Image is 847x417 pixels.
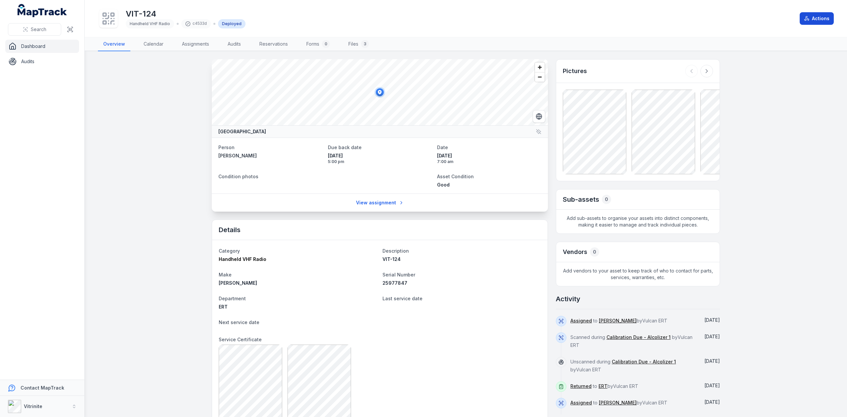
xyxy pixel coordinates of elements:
[704,383,720,388] time: 9/5/2025, 5:27:48 PM
[535,63,545,72] button: Zoom in
[570,318,667,323] span: to by Vulcan ERT
[219,319,259,325] span: Next service date
[570,383,592,390] a: Returned
[218,145,235,150] span: Person
[556,294,580,304] h2: Activity
[219,248,240,254] span: Category
[556,262,720,286] span: Add vendors to your asset to keep track of who to contact for parts, services, warranties, etc.
[328,152,432,159] span: [DATE]
[218,19,245,28] div: Deployed
[570,334,692,348] span: Scanned during by Vulcan ERT
[590,247,599,257] div: 0
[212,59,548,125] canvas: Map
[437,174,474,179] span: Asset Condition
[704,317,720,323] time: 9/8/2025, 7:00:50 AM
[535,72,545,82] button: Zoom out
[570,317,592,324] a: Assigned
[222,37,246,51] a: Audits
[704,399,720,405] span: [DATE]
[31,26,46,33] span: Search
[382,280,407,286] span: 25977847
[570,400,667,405] span: to by Vulcan ERT
[219,296,246,301] span: Department
[563,195,599,204] h2: Sub-assets
[599,317,637,324] a: [PERSON_NAME]
[437,152,541,159] span: [DATE]
[599,399,637,406] a: [PERSON_NAME]
[5,55,79,68] a: Audits
[328,159,432,164] span: 5:00 pm
[606,334,671,341] a: Calibration Due - Alcolizer 1
[704,317,720,323] span: [DATE]
[8,23,61,36] button: Search
[130,21,170,26] span: Handheld VHF Radio
[5,40,79,53] a: Dashboard
[219,304,228,310] span: ERT
[126,9,245,19] h1: VIT-124
[219,337,262,342] span: Service Certificate
[343,37,374,51] a: Files3
[570,383,638,389] span: to by Vulcan ERT
[704,358,720,364] time: 9/5/2025, 5:27:48 PM
[181,19,211,28] div: c4533d
[563,66,587,76] h3: Pictures
[328,152,432,164] time: 9/8/2025, 5:00:00 PM
[322,40,330,48] div: 0
[704,399,720,405] time: 9/5/2025, 5:24:05 AM
[218,128,266,135] strong: [GEOGRAPHIC_DATA]
[612,358,676,365] a: Calibration Due - Alcolizer 1
[382,248,409,254] span: Description
[219,225,241,234] h2: Details
[437,152,541,164] time: 9/8/2025, 7:00:50 AM
[18,4,67,17] a: MapTrack
[361,40,369,48] div: 3
[177,37,214,51] a: Assignments
[219,272,232,277] span: Make
[570,359,676,372] span: Unscanned during by Vulcan ERT
[382,256,401,262] span: VIT-124
[437,145,448,150] span: Date
[301,37,335,51] a: Forms0
[437,159,541,164] span: 7:00 am
[800,12,834,25] button: Actions
[704,334,720,339] span: [DATE]
[704,334,720,339] time: 9/8/2025, 7:00:50 AM
[704,383,720,388] span: [DATE]
[218,152,323,159] a: [PERSON_NAME]
[382,272,415,277] span: Serial Number
[382,296,423,301] span: Last service date
[219,256,266,262] span: Handheld VHF Radio
[556,210,720,233] span: Add sub-assets to organise your assets into distinct components, making it easier to manage and t...
[328,145,362,150] span: Due back date
[21,385,64,391] strong: Contact MapTrack
[563,247,587,257] h3: Vendors
[218,174,258,179] span: Condition photos
[219,280,257,286] span: [PERSON_NAME]
[533,110,545,123] button: Switch to Satellite View
[602,195,611,204] div: 0
[570,399,592,406] a: Assigned
[24,403,42,409] strong: Vitrinite
[352,196,408,209] a: View assignment
[437,182,450,188] span: Good
[98,37,130,51] a: Overview
[138,37,169,51] a: Calendar
[599,383,607,390] a: ERT
[704,358,720,364] span: [DATE]
[254,37,293,51] a: Reservations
